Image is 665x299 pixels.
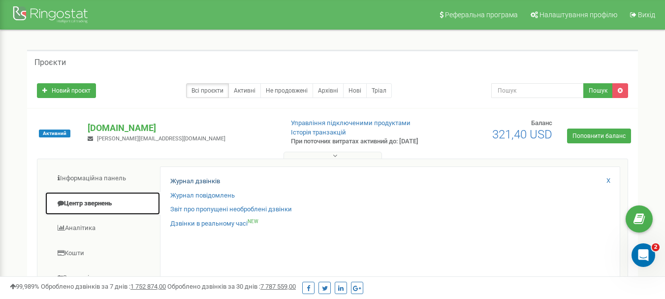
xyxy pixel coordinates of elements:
a: Нові [343,83,367,98]
span: Оброблено дзвінків за 7 днів : [41,283,166,290]
sup: NEW [248,219,258,224]
a: Тріал [366,83,392,98]
input: Пошук [491,83,584,98]
span: Налаштування профілю [539,11,617,19]
a: Дзвінки в реальному часіNEW [170,219,258,229]
span: Баланс [531,119,552,127]
a: Новий проєкт [37,83,96,98]
a: Звіт про пропущені необроблені дзвінки [170,205,292,214]
a: Інформаційна панель [45,166,160,191]
a: Кошти [45,241,160,266]
a: Активні [228,83,261,98]
span: Оброблено дзвінків за 30 днів : [167,283,296,290]
a: Журнал дзвінків [170,177,220,186]
span: Активний [39,130,70,137]
a: Аналiтика [45,216,160,240]
span: Реферальна програма [445,11,518,19]
span: [PERSON_NAME][EMAIL_ADDRESS][DOMAIN_NAME] [97,135,225,142]
span: 2 [652,243,660,251]
span: 99,989% [10,283,39,290]
a: Управління підключеними продуктами [291,119,411,127]
h5: Проєкти [34,58,66,67]
a: Загальні налаштування [45,266,160,290]
a: Поповнити баланс [567,129,631,143]
a: Центр звернень [45,192,160,216]
a: X [606,176,610,186]
a: Історія транзакцій [291,129,346,136]
p: При поточних витратах активний до: [DATE] [291,137,428,146]
a: Не продовжені [260,83,313,98]
span: 321,40 USD [492,128,552,141]
u: 1 752 874,00 [130,283,166,290]
a: Журнал повідомлень [170,191,235,200]
button: Пошук [583,83,613,98]
a: Архівні [313,83,344,98]
iframe: Intercom live chat [632,243,655,267]
a: Всі проєкти [186,83,229,98]
span: Вихід [638,11,655,19]
u: 7 787 559,00 [260,283,296,290]
p: [DOMAIN_NAME] [88,122,275,134]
